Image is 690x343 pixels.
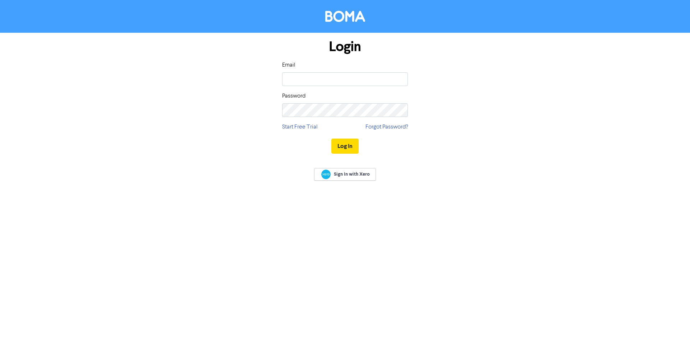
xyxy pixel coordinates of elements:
[365,123,408,131] a: Forgot Password?
[282,39,408,55] h1: Login
[282,92,305,100] label: Password
[321,170,331,179] img: Xero logo
[282,123,318,131] a: Start Free Trial
[325,11,365,22] img: BOMA Logo
[331,139,359,154] button: Log In
[334,171,370,177] span: Sign In with Xero
[282,61,295,69] label: Email
[654,308,690,343] iframe: Chat Widget
[314,168,376,181] a: Sign In with Xero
